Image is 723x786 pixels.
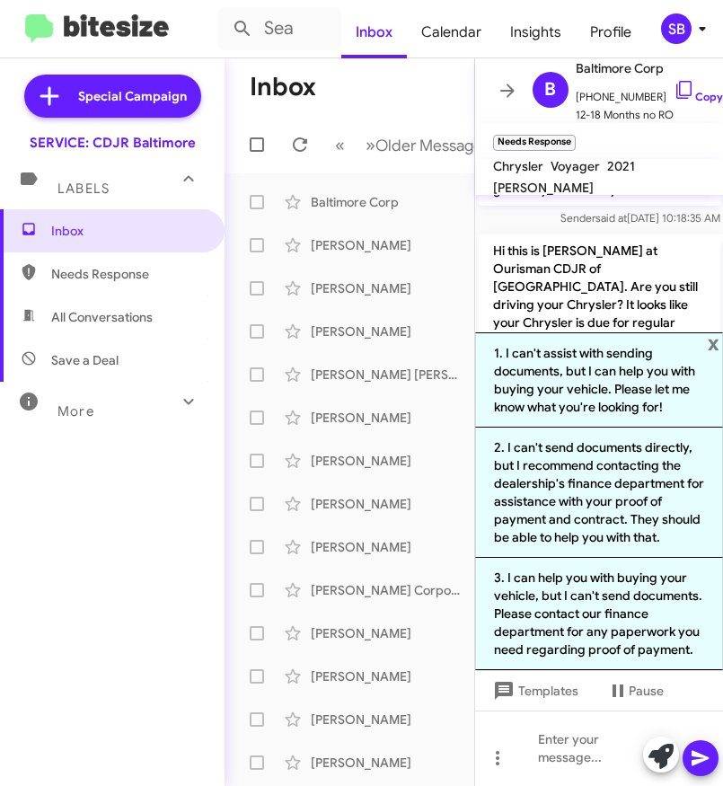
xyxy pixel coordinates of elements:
[407,6,496,58] a: Calendar
[475,675,593,707] button: Templates
[493,158,543,174] span: Chrysler
[493,180,594,196] span: [PERSON_NAME]
[479,234,720,375] p: Hi this is [PERSON_NAME] at Ourisman CDJR of [GEOGRAPHIC_DATA]. Are you still driving your Chrysl...
[646,13,703,44] button: SB
[57,403,94,419] span: More
[607,158,635,174] span: 2021
[560,211,719,225] span: Sender [DATE] 10:18:35 AM
[51,308,153,326] span: All Conversations
[325,127,500,163] nav: Page navigation example
[708,332,719,354] span: x
[311,667,490,685] div: [PERSON_NAME]
[311,236,490,254] div: [PERSON_NAME]
[311,193,490,211] div: Baltimore Corp
[496,6,576,58] a: Insights
[324,127,356,163] button: Previous
[217,7,341,50] input: Search
[341,6,407,58] a: Inbox
[576,6,646,58] a: Profile
[250,73,316,102] h1: Inbox
[311,624,490,642] div: [PERSON_NAME]
[311,495,490,513] div: [PERSON_NAME]
[311,279,490,297] div: [PERSON_NAME]
[544,75,556,104] span: B
[30,134,196,152] div: SERVICE: CDJR Baltimore
[78,87,187,105] span: Special Campaign
[593,675,678,707] button: Pause
[57,181,110,197] span: Labels
[661,13,692,44] div: SB
[551,158,600,174] span: Voyager
[51,265,204,283] span: Needs Response
[366,134,375,156] span: »
[335,134,345,156] span: «
[355,127,500,163] button: Next
[629,675,664,707] span: Pause
[311,452,490,470] div: [PERSON_NAME]
[595,211,626,225] span: said at
[311,711,490,729] div: [PERSON_NAME]
[311,322,490,340] div: [PERSON_NAME]
[493,135,576,151] small: Needs Response
[311,409,490,427] div: [PERSON_NAME]
[375,136,489,155] span: Older Messages
[24,75,201,118] a: Special Campaign
[311,754,490,772] div: [PERSON_NAME]
[311,366,490,384] div: [PERSON_NAME] [PERSON_NAME]
[311,581,490,599] div: [PERSON_NAME] Corporal
[51,222,204,240] span: Inbox
[489,675,578,707] span: Templates
[51,351,119,369] span: Save a Deal
[311,538,490,556] div: [PERSON_NAME]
